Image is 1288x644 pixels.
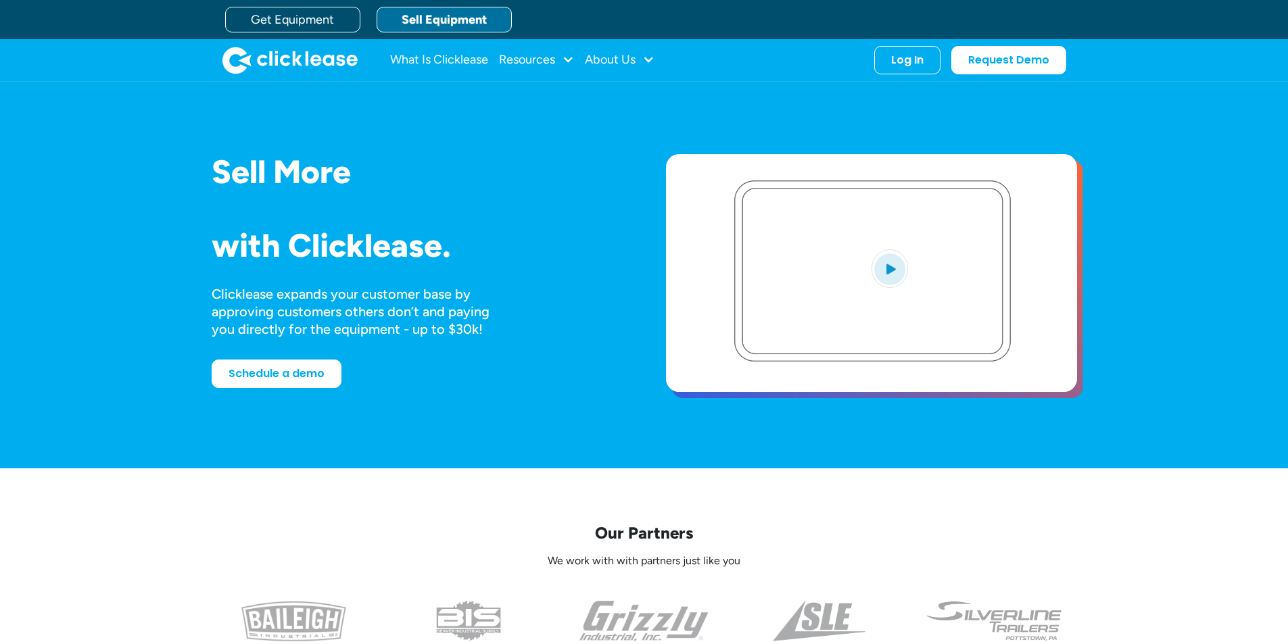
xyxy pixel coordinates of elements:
[390,47,488,74] a: What Is Clicklease
[925,601,1064,641] img: undefined
[773,601,865,641] img: a black and white photo of the side of a triangle
[666,154,1077,392] a: open lightbox
[872,249,908,287] img: Blue play button logo on a light blue circular background
[891,53,924,67] div: Log In
[241,601,346,641] img: baileigh logo
[212,522,1077,543] p: Our Partners
[579,601,709,641] img: the grizzly industrial inc logo
[585,47,654,74] div: About Us
[212,554,1077,568] p: We work with with partners just like you
[377,7,512,32] a: Sell Equipment
[212,154,623,190] h1: Sell More
[225,7,360,32] a: Get Equipment
[222,47,358,74] a: home
[951,46,1066,74] a: Request Demo
[212,360,341,388] a: Schedule a demo
[212,228,623,264] h1: with Clicklease.
[499,47,574,74] div: Resources
[222,47,358,74] img: Clicklease logo
[436,601,501,641] img: the logo for beaver industrial supply
[212,285,515,338] div: Clicklease expands your customer base by approving customers others don’t and paying you directly...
